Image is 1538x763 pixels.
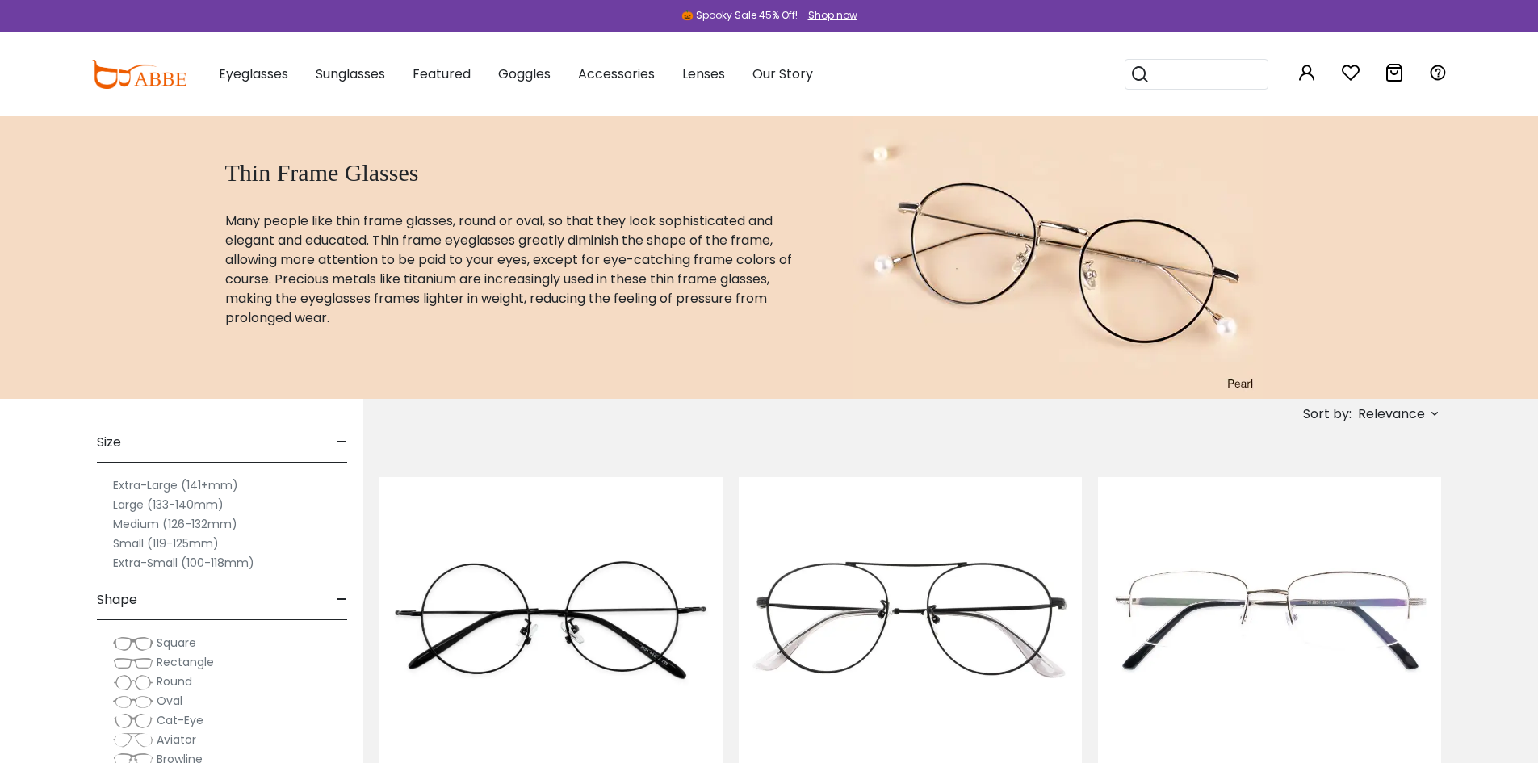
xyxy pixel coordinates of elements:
[91,60,186,89] img: abbeglasses.com
[113,635,153,652] img: Square.png
[225,212,813,328] p: Many people like thin frame glasses, round or oval, so that they look sophisticated and elegant a...
[681,8,798,23] div: 🎃 Spooky Sale 45% Off!
[225,158,813,187] h1: Thin Frame Glasses
[752,65,813,83] span: Our Story
[853,116,1263,399] img: thin frame glasses
[219,65,288,83] span: Eyeglasses
[337,423,347,462] span: -
[1303,405,1352,423] span: Sort by:
[113,514,237,534] label: Medium (126-132mm)
[113,476,238,495] label: Extra-Large (141+mm)
[113,553,254,572] label: Extra-Small (100-118mm)
[97,581,137,619] span: Shape
[157,673,192,690] span: Round
[578,65,655,83] span: Accessories
[113,655,153,671] img: Rectangle.png
[808,8,857,23] div: Shop now
[113,713,153,729] img: Cat-Eye.png
[682,65,725,83] span: Lenses
[498,65,551,83] span: Goggles
[157,732,196,748] span: Aviator
[1358,400,1425,429] span: Relevance
[1098,477,1441,763] img: Silver Gabon - Metal ,Adjust Nose Pads
[113,732,153,748] img: Aviator.png
[337,581,347,619] span: -
[739,477,1082,763] img: Black Ellie - Metal ,Adjust Nose Pads
[97,423,121,462] span: Size
[157,693,182,709] span: Oval
[113,674,153,690] img: Round.png
[316,65,385,83] span: Sunglasses
[413,65,471,83] span: Featured
[113,694,153,710] img: Oval.png
[157,654,214,670] span: Rectangle
[157,712,203,728] span: Cat-Eye
[113,495,224,514] label: Large (133-140mm)
[157,635,196,651] span: Square
[379,477,723,763] img: Black Mali - Acetate,Metal ,Adjust Nose Pads
[113,534,219,553] label: Small (119-125mm)
[800,8,857,22] a: Shop now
